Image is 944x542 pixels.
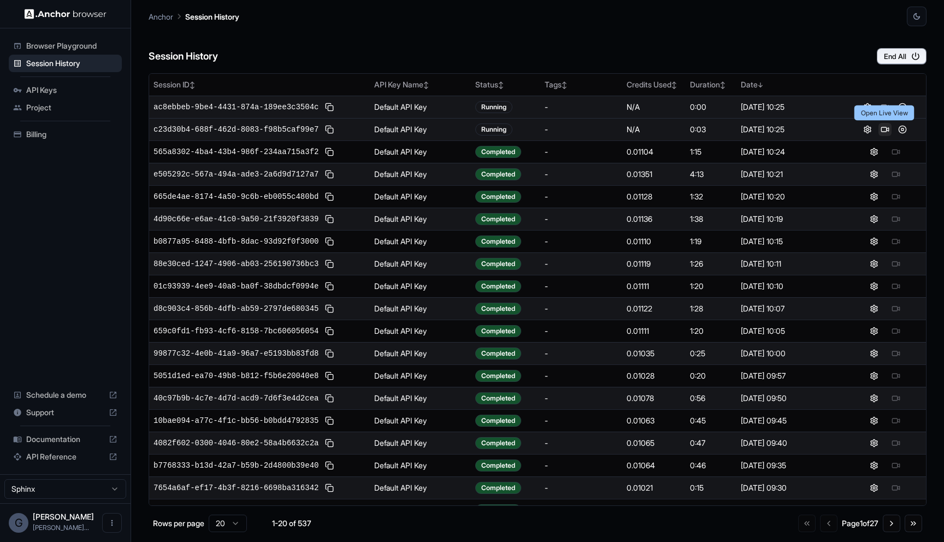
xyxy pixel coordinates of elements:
[9,404,122,421] div: Support
[690,438,733,449] div: 0:47
[545,102,618,113] div: -
[877,48,927,64] button: End All
[690,79,733,90] div: Duration
[627,281,681,292] div: 0.01111
[9,81,122,99] div: API Keys
[154,102,318,113] span: ac8ebbeb-9be4-4431-874a-189ee3c3504c
[690,191,733,202] div: 1:32
[154,214,318,225] span: 4d90c66e-e6ae-41c0-9a50-21f3920f3839
[627,124,681,135] div: N/A
[370,387,471,409] td: Default API Key
[475,303,521,315] div: Completed
[475,415,521,427] div: Completed
[154,326,318,337] span: 659c0fd1-fb93-4cf6-8158-7bc606056054
[545,348,618,359] div: -
[545,505,618,516] div: -
[690,124,733,135] div: 0:03
[671,81,677,89] span: ↕
[741,214,839,225] div: [DATE] 10:19
[26,129,117,140] span: Billing
[627,370,681,381] div: 0.01028
[154,191,318,202] span: 665de4ae-8174-4a50-9c6b-eb0055c480bd
[475,392,521,404] div: Completed
[475,482,521,494] div: Completed
[741,169,839,180] div: [DATE] 10:21
[185,11,239,22] p: Session History
[741,236,839,247] div: [DATE] 10:15
[33,512,94,521] span: Gabriel Taboada
[370,118,471,140] td: Default API Key
[370,140,471,163] td: Default API Key
[9,513,28,533] div: G
[627,102,681,113] div: N/A
[26,407,104,418] span: Support
[741,438,839,449] div: [DATE] 09:40
[149,11,173,22] p: Anchor
[154,79,365,90] div: Session ID
[690,281,733,292] div: 1:20
[627,460,681,471] div: 0.01064
[9,448,122,466] div: API Reference
[154,415,318,426] span: 10bae094-a77c-4f1c-bb56-b0bdd4792835
[423,81,429,89] span: ↕
[741,370,839,381] div: [DATE] 09:57
[149,49,218,64] h6: Session History
[475,79,536,90] div: Status
[33,523,89,532] span: gabriel@sphinxhq.com
[370,185,471,208] td: Default API Key
[370,96,471,118] td: Default API Key
[545,236,618,247] div: -
[690,303,733,314] div: 1:28
[627,326,681,337] div: 0.01111
[690,258,733,269] div: 1:26
[690,146,733,157] div: 1:15
[627,146,681,157] div: 0.01104
[374,79,467,90] div: API Key Name
[627,169,681,180] div: 0.01351
[475,123,512,135] div: Running
[627,482,681,493] div: 0.01021
[370,320,471,342] td: Default API Key
[475,258,521,270] div: Completed
[475,280,521,292] div: Completed
[475,347,521,360] div: Completed
[370,499,471,521] td: Default API Key
[720,81,725,89] span: ↕
[690,169,733,180] div: 4:13
[545,415,618,426] div: -
[741,415,839,426] div: [DATE] 09:45
[627,258,681,269] div: 0.01119
[154,258,318,269] span: 88e30ced-1247-4906-ab03-256190736bc3
[154,393,318,404] span: 40c97b9b-4c7e-4d7d-acd9-7d6f3e4d2cea
[9,431,122,448] div: Documentation
[149,10,239,22] nav: breadcrumb
[9,126,122,143] div: Billing
[9,55,122,72] div: Session History
[26,434,104,445] span: Documentation
[370,476,471,499] td: Default API Key
[545,326,618,337] div: -
[154,236,318,247] span: b0877a95-8488-4bfb-8dac-93d92f0f3000
[627,505,681,516] div: 0.01078
[690,326,733,337] div: 1:20
[741,102,839,113] div: [DATE] 10:25
[153,518,204,529] p: Rows per page
[741,258,839,269] div: [DATE] 10:11
[370,342,471,364] td: Default API Key
[545,79,618,90] div: Tags
[690,505,733,516] div: 0:56
[475,168,521,180] div: Completed
[545,191,618,202] div: -
[475,101,512,113] div: Running
[370,208,471,230] td: Default API Key
[741,124,839,135] div: [DATE] 10:25
[741,281,839,292] div: [DATE] 10:10
[545,214,618,225] div: -
[562,81,567,89] span: ↕
[690,460,733,471] div: 0:46
[475,459,521,472] div: Completed
[475,325,521,337] div: Completed
[26,390,104,400] span: Schedule a demo
[690,214,733,225] div: 1:38
[741,482,839,493] div: [DATE] 09:30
